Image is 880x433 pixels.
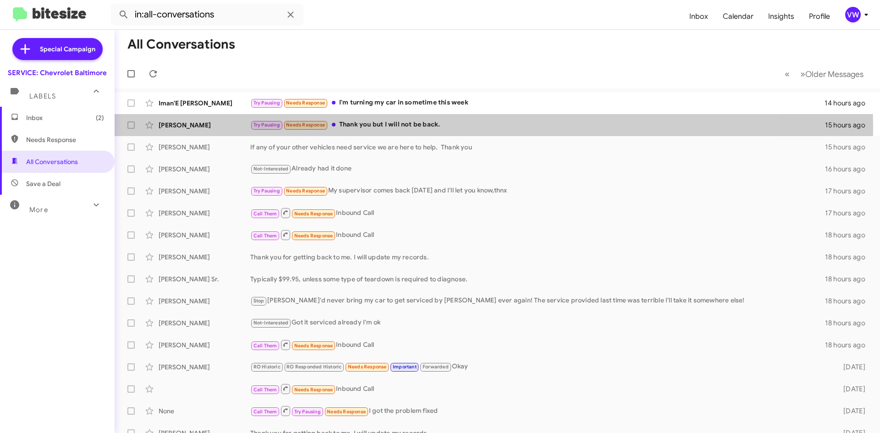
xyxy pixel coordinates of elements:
div: 18 hours ago [825,296,873,306]
span: Important [393,364,417,370]
span: Not-Interested [253,166,289,172]
span: Labels [29,92,56,100]
span: (2) [96,113,104,122]
div: Inbound Call [250,207,825,219]
div: 15 hours ago [825,121,873,130]
div: Typically $99.95, unless some type of teardown is required to diagnose. [250,274,825,284]
span: Call Them [253,387,277,393]
div: [PERSON_NAME] [159,340,250,350]
a: Profile [802,3,837,30]
div: [DATE] [829,384,873,394]
span: » [800,68,805,80]
div: VW [845,7,861,22]
span: Needs Response [26,135,104,144]
span: Forwarded [420,363,451,372]
div: SERVICE: Chevrolet Baltimore [8,68,107,77]
div: Iman'E [PERSON_NAME] [159,99,250,108]
span: Not-Interested [253,320,289,326]
a: Insights [761,3,802,30]
div: [PERSON_NAME]'d never bring my car to get serviced by [PERSON_NAME] ever again! The service provi... [250,296,825,306]
div: 17 hours ago [825,186,873,196]
span: « [785,68,790,80]
div: [PERSON_NAME] [159,186,250,196]
a: Inbox [682,3,715,30]
span: Needs Response [286,188,325,194]
span: Call Them [253,211,277,217]
span: Needs Response [348,364,387,370]
div: 18 hours ago [825,252,873,262]
span: Older Messages [805,69,863,79]
div: Already had it done [250,164,825,174]
nav: Page navigation example [780,65,869,83]
a: Calendar [715,3,761,30]
div: [PERSON_NAME] [159,296,250,306]
span: Stop [253,298,264,304]
span: Needs Response [294,211,333,217]
span: Needs Response [286,100,325,106]
div: [PERSON_NAME] [159,318,250,328]
div: Inbound Call [250,229,825,241]
div: Inbound Call [250,339,825,351]
span: Needs Response [286,122,325,128]
a: Special Campaign [12,38,103,60]
span: All Conversations [26,157,78,166]
div: 18 hours ago [825,318,873,328]
span: Needs Response [294,343,333,349]
div: 18 hours ago [825,340,873,350]
div: Thank you but I will not be back. [250,120,825,130]
div: [PERSON_NAME] [159,230,250,240]
span: Try Pausing [253,122,280,128]
div: None [159,406,250,416]
span: Needs Response [294,387,333,393]
button: Next [795,65,869,83]
button: VW [837,7,870,22]
div: Thank you for getting back to me. I will update my records. [250,252,825,262]
div: [PERSON_NAME] [159,252,250,262]
div: I'm turning my car in sometime this week [250,98,825,108]
span: Call Them [253,343,277,349]
span: RO Historic [253,364,280,370]
h1: All Conversations [127,37,235,52]
div: 17 hours ago [825,208,873,218]
div: [PERSON_NAME] [159,164,250,174]
div: 18 hours ago [825,274,873,284]
div: 18 hours ago [825,230,873,240]
span: Call Them [253,409,277,415]
div: [PERSON_NAME] [159,121,250,130]
span: Special Campaign [40,44,95,54]
div: 15 hours ago [825,143,873,152]
span: Needs Response [294,233,333,239]
div: [PERSON_NAME] [159,362,250,372]
div: 16 hours ago [825,164,873,174]
span: Try Pausing [253,100,280,106]
div: Okay [250,362,829,372]
div: If any of your other vehicles need service we are here to help. Thank you [250,143,825,152]
div: Inbound Call [250,383,829,395]
span: Needs Response [327,409,366,415]
span: More [29,206,48,214]
div: I got the problem fixed [250,405,829,417]
div: [DATE] [829,406,873,416]
div: [DATE] [829,362,873,372]
div: Got it serviced already I'm ok [250,318,825,328]
div: 14 hours ago [825,99,873,108]
span: Try Pausing [294,409,321,415]
span: Save a Deal [26,179,60,188]
span: Inbox [26,113,104,122]
span: RO Responded Historic [286,364,341,370]
div: [PERSON_NAME] Sr. [159,274,250,284]
button: Previous [779,65,795,83]
input: Search [111,4,303,26]
div: My supervisor comes back [DATE] and I'll let you know,thnx [250,186,825,196]
span: Call Them [253,233,277,239]
div: [PERSON_NAME] [159,143,250,152]
span: Try Pausing [253,188,280,194]
div: [PERSON_NAME] [159,208,250,218]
